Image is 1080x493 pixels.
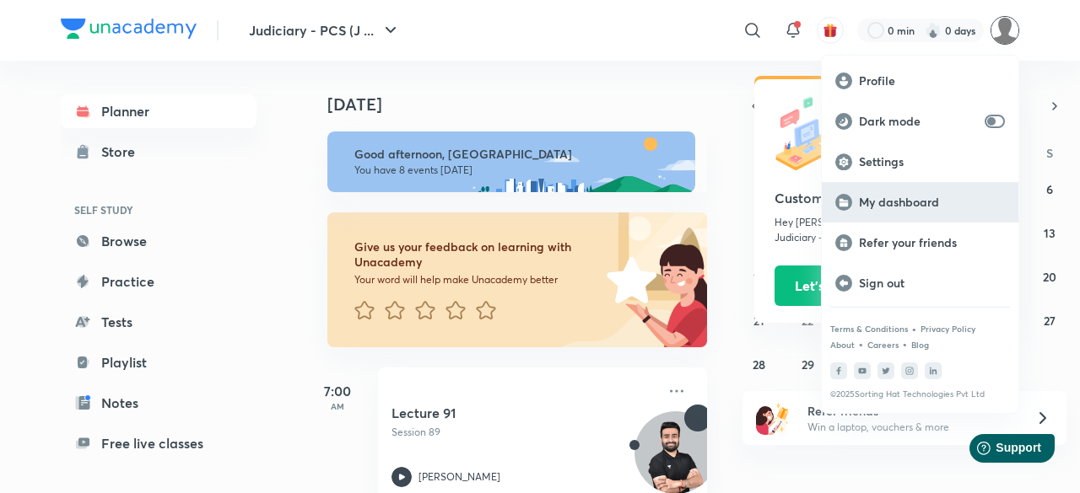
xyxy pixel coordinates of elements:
[859,276,1005,291] p: Sign out
[822,142,1018,182] a: Settings
[822,182,1018,222] a: My dashboard
[859,195,1005,210] p: My dashboard
[830,324,908,334] a: Terms & Conditions
[859,154,1005,169] p: Settings
[911,340,929,350] a: Blog
[822,61,1018,101] a: Profile
[930,427,1061,474] iframe: Help widget launcher
[921,324,975,334] a: Privacy Policy
[902,336,908,351] div: •
[858,336,864,351] div: •
[830,340,855,350] a: About
[859,235,1005,250] p: Refer your friends
[859,73,1005,88] p: Profile
[830,389,1010,399] p: © 2025 Sorting Hat Technologies Pvt Ltd
[859,114,978,129] p: Dark mode
[867,340,899,350] a: Careers
[822,222,1018,263] a: Refer your friends
[911,321,917,336] div: •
